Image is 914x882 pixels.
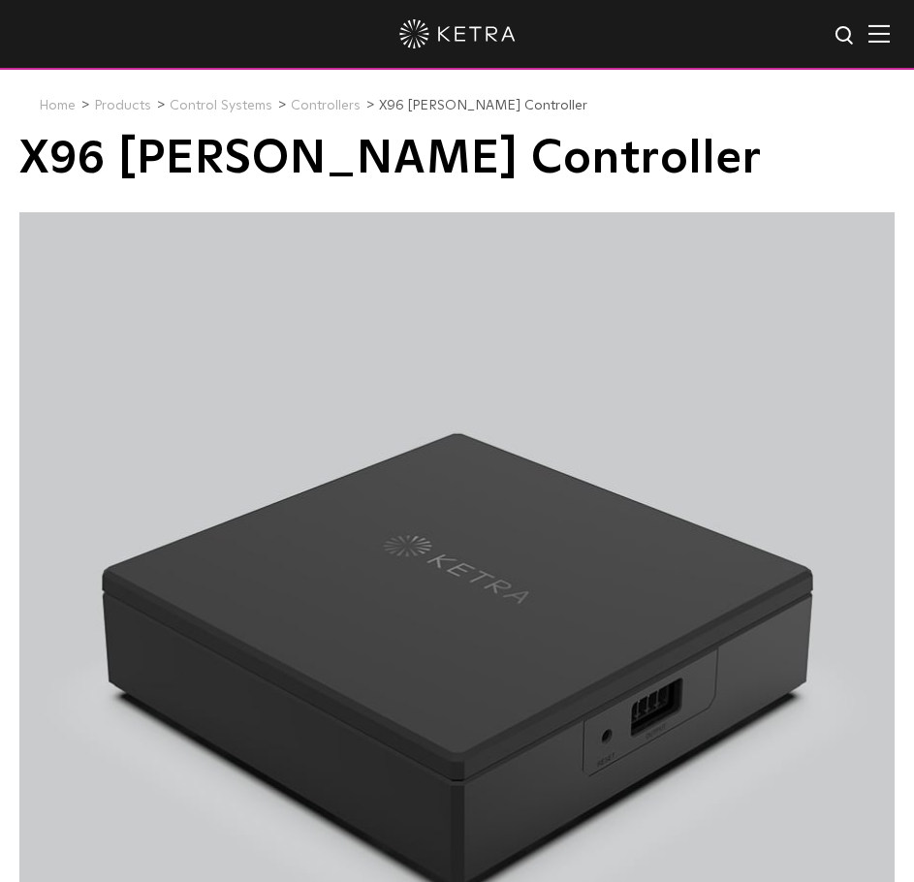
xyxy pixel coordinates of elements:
[379,99,587,112] a: X96 [PERSON_NAME] Controller
[94,99,151,112] a: Products
[19,135,895,183] h1: X96 [PERSON_NAME] Controller
[868,24,890,43] img: Hamburger%20Nav.svg
[399,19,516,48] img: ketra-logo-2019-white
[291,99,361,112] a: Controllers
[834,24,858,48] img: search icon
[170,99,272,112] a: Control Systems
[39,99,76,112] a: Home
